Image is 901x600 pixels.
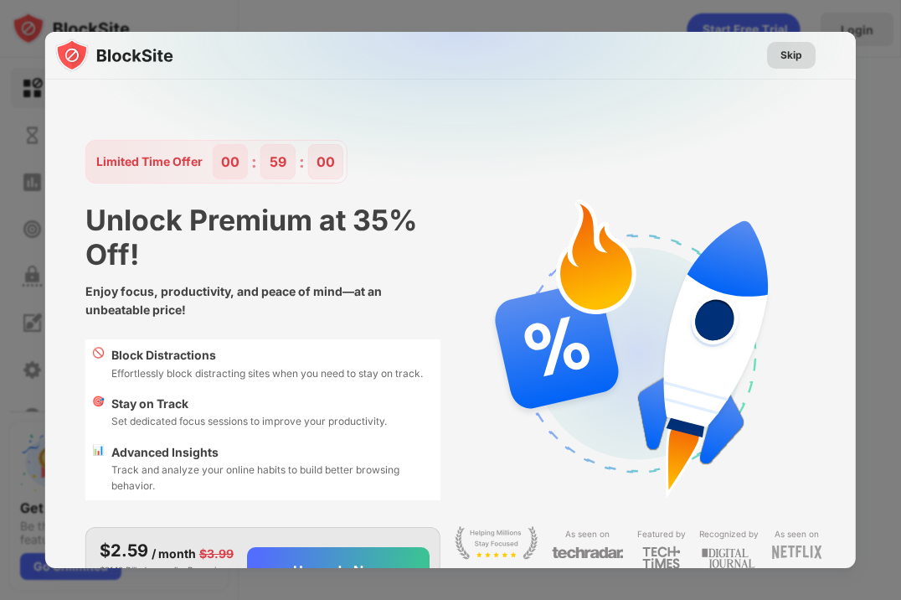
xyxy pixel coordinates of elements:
div: $2.59 [100,538,148,563]
img: light-netflix.svg [772,546,822,559]
div: $3.99 [199,545,234,563]
div: Recognized by [699,526,759,542]
img: light-techradar.svg [552,546,624,560]
div: Skip [780,47,802,64]
div: Set dedicated focus sessions to improve your productivity. [111,413,387,429]
img: light-digital-journal.svg [702,546,755,573]
div: Stay on Track [111,395,387,413]
div: 🎯 [92,395,105,430]
div: As seen on [565,526,610,542]
div: 📊 [92,443,105,494]
div: Upgrade Now [293,562,384,579]
img: light-techtimes.svg [642,546,681,569]
div: Block Distractions [111,346,423,365]
div: Effortlessly block distracting sites when you need to stay on track. [111,365,423,381]
div: As seen on [775,526,819,542]
div: Featured by [637,526,686,542]
div: / month [152,545,196,563]
img: light-stay-focus.svg [455,526,538,560]
img: gradient.svg [55,32,866,318]
div: Track and analyze your online habits to build better browsing behavior. [111,462,434,494]
img: specialOfferDiscount.svg [479,194,797,513]
div: Advanced Insights [111,443,434,462]
div: 🚫 [92,346,105,381]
